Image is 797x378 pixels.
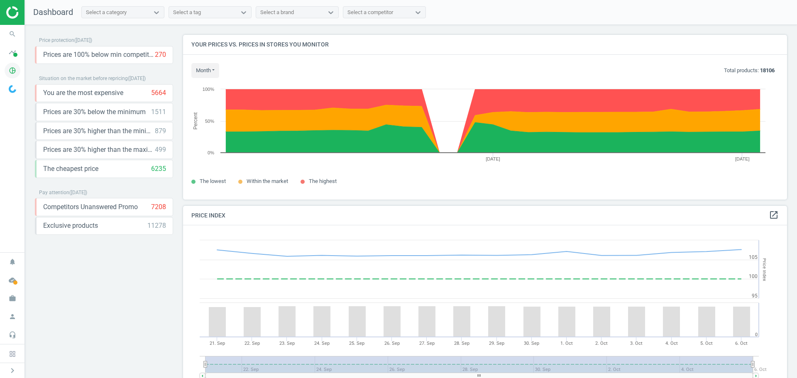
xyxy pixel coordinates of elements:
span: Prices are 30% higher than the maximal [43,145,155,154]
text: 100 [749,273,758,279]
span: Prices are 30% below the minimum [43,107,146,117]
span: Price protection [39,37,74,43]
p: Total products: [724,67,775,74]
i: pie_chart_outlined [5,63,20,78]
span: ( [DATE] ) [69,190,87,195]
div: 270 [155,50,166,59]
tspan: 2. Oct [595,341,608,346]
i: timeline [5,44,20,60]
text: 50% [205,119,214,124]
text: 105 [749,254,758,260]
tspan: 22. Sep [244,341,260,346]
div: 879 [155,127,166,136]
tspan: Percent [193,112,198,129]
tspan: 30. Sep [524,341,539,346]
span: The cheapest price [43,164,98,173]
tspan: 29. Sep [489,341,504,346]
div: 11278 [147,221,166,230]
div: Select a brand [260,9,294,16]
tspan: 4. Oct [665,341,678,346]
text: 0% [208,150,214,155]
div: Select a category [86,9,127,16]
span: Dashboard [33,7,73,17]
button: month [191,63,219,78]
i: cloud_done [5,272,20,288]
span: You are the most expensive [43,88,123,98]
span: Prices are 100% below min competitor [43,50,155,59]
tspan: 27. Sep [419,341,435,346]
div: Select a tag [173,9,201,16]
span: Exclusive products [43,221,98,230]
button: chevron_right [2,365,23,376]
a: open_in_new [769,210,779,221]
span: The highest [309,178,337,184]
tspan: 5. Oct [700,341,713,346]
i: work [5,290,20,306]
div: 5664 [151,88,166,98]
i: person [5,309,20,324]
h4: Price Index [183,206,787,225]
tspan: 21. Sep [210,341,225,346]
span: ( [DATE] ) [128,76,146,81]
tspan: 3. Oct [630,341,643,346]
div: 499 [155,145,166,154]
div: 6235 [151,164,166,173]
i: search [5,26,20,42]
tspan: 28. Sep [454,341,469,346]
i: chevron_right [7,366,17,376]
div: 1511 [151,107,166,117]
i: open_in_new [769,210,779,220]
tspan: [DATE] [735,156,750,161]
div: Select a competitor [347,9,393,16]
text: 0 [755,332,758,337]
text: 95 [752,293,758,299]
span: Competitors Unanswered Promo [43,202,138,212]
tspan: 24. Sep [314,341,330,346]
img: wGWNvw8QSZomAAAAABJRU5ErkJggg== [9,85,16,93]
img: ajHJNr6hYgQAAAAASUVORK5CYII= [6,6,65,19]
text: 100% [203,87,214,92]
span: The lowest [200,178,226,184]
tspan: 6. Oct [754,367,767,372]
span: ( [DATE] ) [74,37,92,43]
i: notifications [5,254,20,270]
tspan: 25. Sep [349,341,364,346]
i: headset_mic [5,327,20,343]
h4: Your prices vs. prices in stores you monitor [183,35,787,54]
tspan: Price Index [762,258,767,281]
tspan: 1. Oct [560,341,573,346]
div: 7208 [151,202,166,212]
span: Situation on the market before repricing [39,76,128,81]
tspan: 23. Sep [279,341,295,346]
span: Pay attention [39,190,69,195]
tspan: [DATE] [486,156,500,161]
b: 18106 [760,67,775,73]
tspan: 26. Sep [384,341,400,346]
span: Within the market [247,178,288,184]
tspan: 6. Oct [735,341,748,346]
span: Prices are 30% higher than the minimum [43,127,155,136]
